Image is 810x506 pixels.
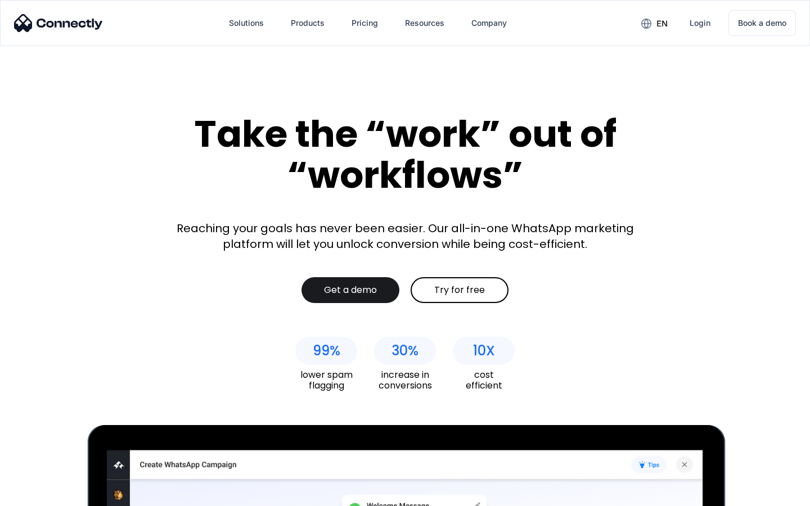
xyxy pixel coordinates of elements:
[313,343,340,359] div: 99%
[229,15,264,31] div: Solutions
[681,10,719,37] a: Login
[14,14,103,32] img: Connectly Logo
[471,15,507,31] div: Company
[11,486,67,502] aside: Language selected: English
[169,220,641,252] div: Reaching your goals has never been easier. Our all-in-one WhatsApp marketing platform will let yo...
[391,343,418,359] div: 30%
[301,277,399,303] a: Get a demo
[295,369,357,391] div: lower spam flagging
[324,284,377,296] div: Get a demo
[434,284,485,296] div: Try for free
[728,10,796,36] a: Book a demo
[405,15,444,31] div: Resources
[22,486,67,502] ul: Language list
[291,15,325,31] div: Products
[453,369,515,391] div: cost efficient
[411,277,508,303] a: Try for free
[690,15,710,31] div: Login
[343,10,387,37] a: Pricing
[656,16,668,31] div: en
[352,15,378,31] div: Pricing
[374,369,436,391] div: increase in conversions
[152,114,658,195] div: Take the “work” out of “workflows”
[473,343,495,359] div: 10X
